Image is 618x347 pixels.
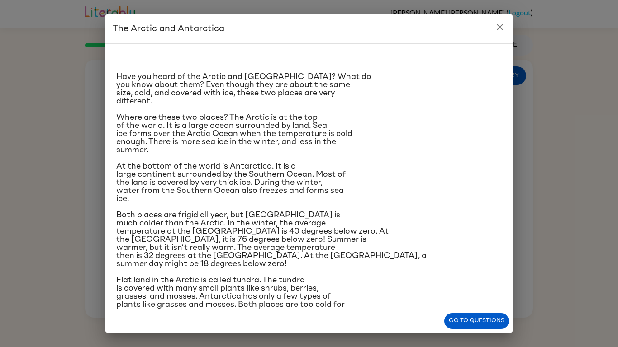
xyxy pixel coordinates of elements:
button: Go to questions [444,313,509,329]
span: Have you heard of the Arctic and [GEOGRAPHIC_DATA]? What do you know about them? Even though they... [116,73,371,105]
button: close [491,18,509,36]
span: Where are these two places? The Arctic is at the top of the world. It is a large ocean surrounded... [116,113,352,154]
span: Flat land in the Arctic is called tundra. The tundra is covered with many small plants like shrub... [116,276,345,317]
h2: The Arctic and Antarctica [105,14,513,43]
span: Both places are frigid all year, but [GEOGRAPHIC_DATA] is much colder than the Arctic. In the win... [116,211,427,268]
span: At the bottom of the world is Antarctica. It is a large continent surrounded by the Southern Ocea... [116,162,346,203]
